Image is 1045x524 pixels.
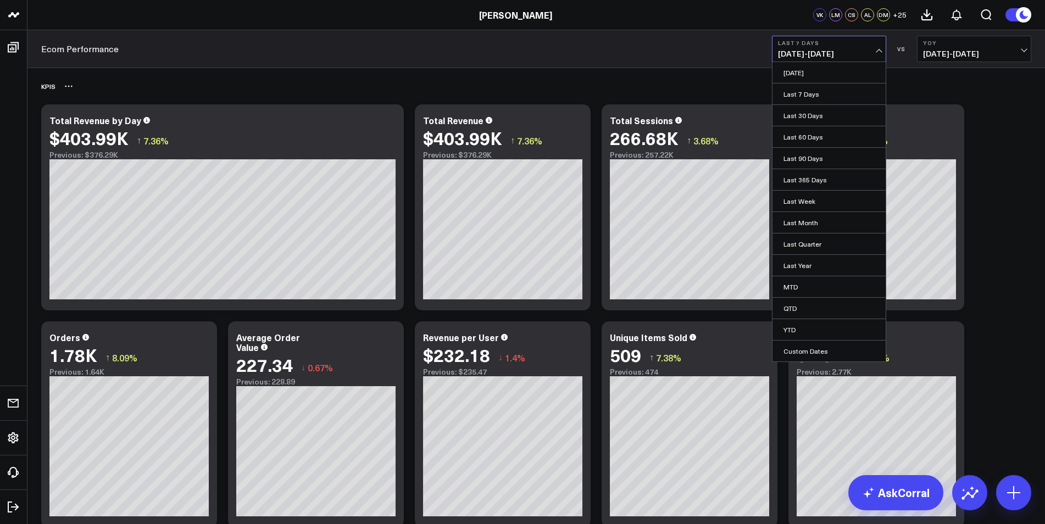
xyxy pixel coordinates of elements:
div: Previous: 2.77K [797,367,956,376]
div: Previous: $235.47 [423,367,582,376]
a: Last 30 Days [772,105,886,126]
span: 0.67% [308,361,333,374]
span: 7.38% [656,352,681,364]
span: 7.36% [143,135,169,147]
a: MTD [772,276,886,297]
div: Unique Items Sold [610,331,687,343]
div: 266.68K [610,128,679,148]
span: ↑ [137,133,141,148]
span: ↑ [649,350,654,365]
button: Last 7 Days[DATE]-[DATE] [772,36,886,62]
div: Total Revenue [423,114,483,126]
span: [DATE] - [DATE] [923,49,1025,58]
span: 1.4% [505,352,525,364]
div: CS [845,8,858,21]
div: 227.34 [236,355,293,375]
a: AskCorral [848,475,943,510]
a: Last 90 Days [772,148,886,169]
div: Previous: $376.29K [423,150,582,159]
span: ↓ [301,360,305,375]
div: Total Revenue by Day [49,114,141,126]
a: Last Week [772,191,886,211]
div: 3.18K [797,345,844,365]
a: Last 60 Days [772,126,886,147]
a: Last 365 Days [772,169,886,190]
div: Average Order Value [236,331,300,353]
div: Previous: 257.22K [610,150,769,159]
span: [DATE] - [DATE] [778,49,880,58]
div: Orders [49,331,80,343]
div: LM [829,8,842,21]
a: QTD [772,298,886,319]
div: KPIS [41,74,55,99]
div: Previous: 474 [610,367,769,376]
div: VK [813,8,826,21]
span: 3.68% [693,135,719,147]
div: AL [861,8,874,21]
span: ↑ [105,350,110,365]
div: Previous: 1.64K [49,367,209,376]
b: YoY [923,40,1025,46]
button: +25 [893,8,907,21]
a: Custom Dates [772,341,886,361]
a: Last Month [772,212,886,233]
div: 1.78K [49,345,97,365]
span: ↑ [687,133,691,148]
button: YoY[DATE]-[DATE] [917,36,1031,62]
div: $403.99K [49,128,129,148]
a: Ecom Performance [41,43,119,55]
div: $232.18 [423,345,490,365]
span: 8.09% [112,352,137,364]
span: ↓ [498,350,503,365]
div: Previous: $376.29K [49,150,396,159]
a: Last 7 Days [772,83,886,104]
div: Previous: 228.89 [236,377,396,386]
a: Last Quarter [772,233,886,254]
div: Revenue per User [423,331,499,343]
div: $403.99K [423,128,502,148]
a: YTD [772,319,886,340]
a: [DATE] [772,62,886,83]
b: Last 7 Days [778,40,880,46]
span: 7.36% [517,135,542,147]
a: [PERSON_NAME] [479,9,552,21]
div: Total Sessions [610,114,673,126]
div: DM [877,8,890,21]
a: Last Year [772,255,886,276]
div: 509 [610,345,641,365]
span: ↑ [510,133,515,148]
span: + 25 [893,11,907,19]
div: VS [892,46,911,52]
